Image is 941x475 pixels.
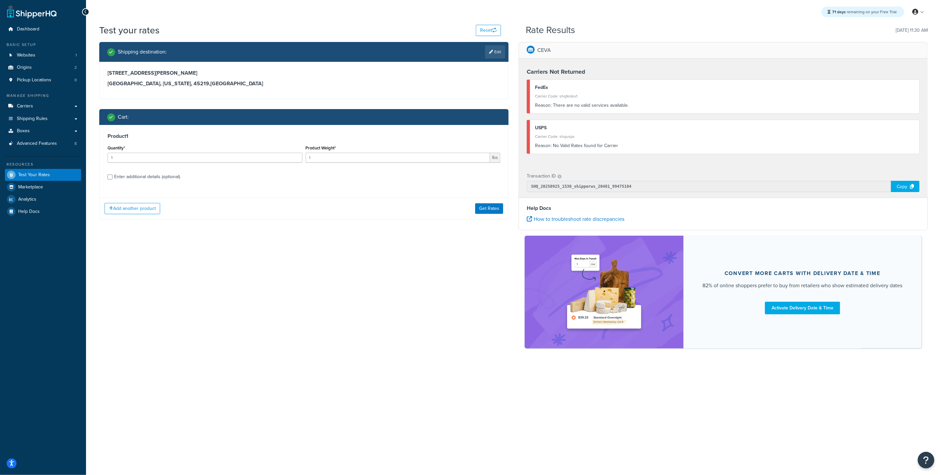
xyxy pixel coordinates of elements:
[832,9,846,15] strong: 71 days
[475,203,503,214] button: Get Rates
[5,93,81,99] div: Manage Shipping
[485,45,505,59] a: Edit
[18,184,43,190] span: Marketplace
[891,181,919,192] div: Copy
[703,282,903,290] div: 82% of online shoppers prefer to buy from retailers who show estimated delivery dates
[5,74,81,86] a: Pickup Locations0
[108,80,500,87] h3: [GEOGRAPHIC_DATA], [US_STATE], 45219 , [GEOGRAPHIC_DATA]
[18,209,40,215] span: Help Docs
[5,125,81,137] a: Boxes
[5,169,81,181] a: Test Your Rates
[5,193,81,205] a: Analytics
[535,83,915,92] div: FedEx
[535,123,915,133] div: USPS
[5,138,81,150] li: Advanced Features
[527,215,624,223] a: How to troubleshoot rate discrepancies
[535,101,915,110] div: There are no valid services available.
[526,25,575,35] h2: Rate Results
[563,246,646,338] img: feature-image-ddt-36eae7f7280da8017bfb280eaccd9c446f90b1fe08728e4019434db127062ab4.png
[527,204,919,212] h4: Help Docs
[535,142,552,149] span: Reason:
[5,206,81,218] a: Help Docs
[5,138,81,150] a: Advanced Features8
[105,203,160,214] button: Add another product
[17,116,48,122] span: Shipping Rules
[306,145,336,150] label: Product Weight*
[17,53,35,58] span: Websites
[75,53,77,58] span: 1
[17,65,32,70] span: Origins
[527,67,585,76] strong: Carriers Not Returned
[5,49,81,61] li: Websites
[18,197,36,202] span: Analytics
[114,172,180,181] div: Enter additional details (optional)
[725,270,880,277] div: Convert more carts with delivery date & time
[108,175,112,179] input: Enter additional details (optional)
[5,100,81,112] a: Carriers
[490,153,500,163] span: lbs
[535,102,552,109] span: Reason:
[74,141,77,146] span: 8
[5,113,81,125] a: Shipping Rules
[535,92,915,101] div: Carrier Code: shqfedex1
[535,141,915,150] div: No Valid Rates found for Carrier
[5,23,81,35] a: Dashboard
[5,74,81,86] li: Pickup Locations
[108,70,500,76] h3: [STREET_ADDRESS][PERSON_NAME]
[5,61,81,74] a: Origins2
[896,26,928,35] p: [DATE] 11:30 AM
[118,49,167,55] h2: Shipping destination :
[17,77,51,83] span: Pickup Locations
[5,162,81,167] div: Resources
[765,302,840,314] a: Activate Delivery Date & Time
[99,24,159,37] h1: Test your rates
[537,46,551,55] p: CEVA
[5,181,81,193] a: Marketplace
[535,132,915,141] div: Carrier Code: shqusps
[832,9,897,15] span: remaining on your Free Trial
[118,114,129,120] h2: Cart :
[108,153,302,163] input: 0
[108,145,125,150] label: Quantity*
[306,153,490,163] input: 0.00
[17,26,39,32] span: Dashboard
[74,77,77,83] span: 0
[476,25,501,36] button: Reset
[918,452,934,468] button: Open Resource Center
[18,172,50,178] span: Test Your Rates
[527,172,556,181] p: Transaction ID
[5,61,81,74] li: Origins
[74,65,77,70] span: 2
[17,128,30,134] span: Boxes
[5,49,81,61] a: Websites1
[17,141,57,146] span: Advanced Features
[5,42,81,48] div: Basic Setup
[108,133,500,139] h3: Product 1
[17,103,33,109] span: Carriers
